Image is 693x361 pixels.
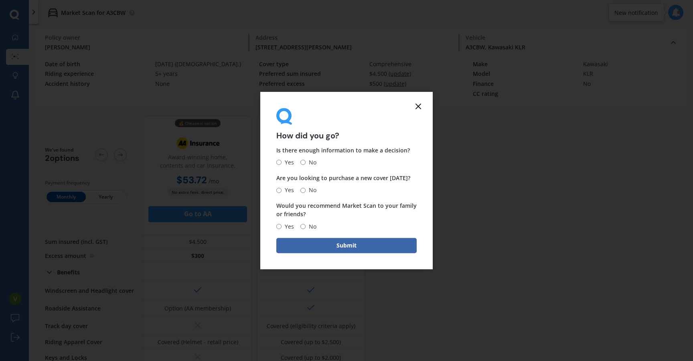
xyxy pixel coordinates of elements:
span: No [306,222,316,231]
div: How did you go? [276,108,417,140]
input: No [300,160,306,165]
span: Yes [282,185,294,195]
input: No [300,188,306,193]
span: Yes [282,222,294,231]
span: No [306,158,316,167]
span: No [306,185,316,195]
button: Submit [276,238,417,253]
span: Is there enough information to make a decision? [276,146,410,154]
span: Yes [282,158,294,167]
span: Would you recommend Market Scan to your family or friends? [276,202,417,218]
input: Yes [276,224,282,229]
input: Yes [276,160,282,165]
input: No [300,224,306,229]
input: Yes [276,188,282,193]
span: Are you looking to purchase a new cover [DATE]? [276,174,410,182]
